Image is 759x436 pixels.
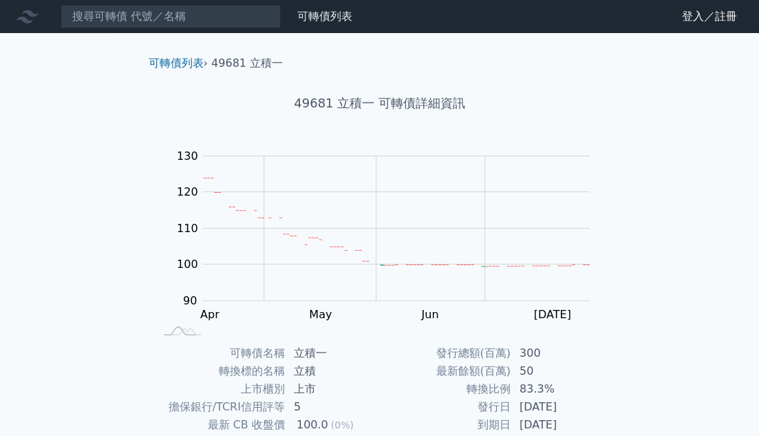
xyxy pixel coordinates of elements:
[671,6,748,28] a: 登入／註冊
[154,362,286,380] td: 轉換標的名稱
[169,149,610,349] g: Chart
[286,344,380,362] td: 立積一
[511,416,606,434] td: [DATE]
[380,416,511,434] td: 到期日
[154,416,286,434] td: 最新 CB 收盤價
[183,294,197,307] tspan: 90
[380,398,511,416] td: 發行日
[200,308,220,321] tspan: Apr
[294,417,331,433] div: 100.0
[420,308,438,321] tspan: Jun
[177,149,198,163] tspan: 130
[177,185,198,198] tspan: 120
[286,398,380,416] td: 5
[380,344,511,362] td: 發行總額(百萬)
[380,380,511,398] td: 轉換比例
[149,56,204,70] a: 可轉債列表
[511,398,606,416] td: [DATE]
[533,308,570,321] tspan: [DATE]
[154,398,286,416] td: 擔保銀行/TCRI信用評等
[61,5,281,28] input: 搜尋可轉債 代號／名稱
[177,222,198,235] tspan: 110
[286,380,380,398] td: 上市
[380,362,511,380] td: 最新餘額(百萬)
[511,380,606,398] td: 83.3%
[309,308,332,321] tspan: May
[286,362,380,380] td: 立積
[154,380,286,398] td: 上市櫃別
[297,10,352,23] a: 可轉債列表
[177,258,198,271] tspan: 100
[138,94,622,113] h1: 49681 立積一 可轉債詳細資訊
[154,344,286,362] td: 可轉債名稱
[211,55,283,72] li: 49681 立積一
[149,55,208,72] li: ›
[331,419,354,430] span: (0%)
[511,344,606,362] td: 300
[511,362,606,380] td: 50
